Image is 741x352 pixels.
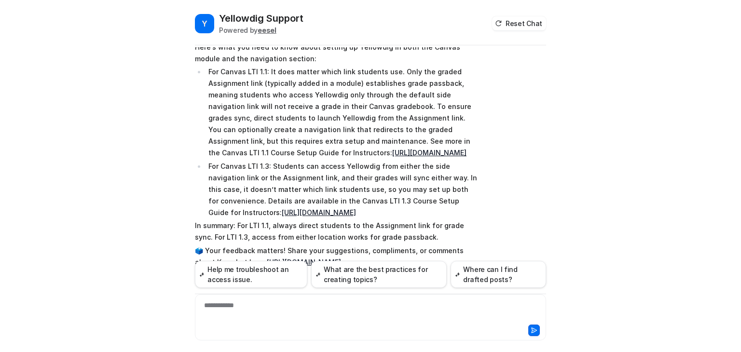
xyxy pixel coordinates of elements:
[195,220,477,243] p: In summary: For LTI 1.1, always direct students to the Assignment link for grade sync. For LTI 1....
[195,14,214,33] span: Y
[392,149,467,157] a: [URL][DOMAIN_NAME]
[451,261,546,288] button: Where can I find drafted posts?
[492,16,546,30] button: Reset Chat
[311,261,447,288] button: What are the best practices for creating topics?
[195,245,477,268] p: 🗳️ Your feedback matters! Share your suggestions, compliments, or comments about Knowbot here:
[219,12,303,25] h2: Yellowdig Support
[195,261,307,288] button: Help me troubleshoot an access issue.
[195,41,477,65] p: Here’s what you need to know about setting up Yellowdig in both the Canvas module and the navigat...
[282,208,356,217] a: [URL][DOMAIN_NAME]
[267,258,341,266] a: [URL][DOMAIN_NAME]
[258,26,276,34] b: eesel
[208,66,477,159] p: For Canvas LTI 1.1: It does matter which link students use. Only the graded Assignment link (typi...
[208,161,477,218] p: For Canvas LTI 1.3: Students can access Yellowdig from either the side navigation link or the Ass...
[219,25,303,35] div: Powered by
